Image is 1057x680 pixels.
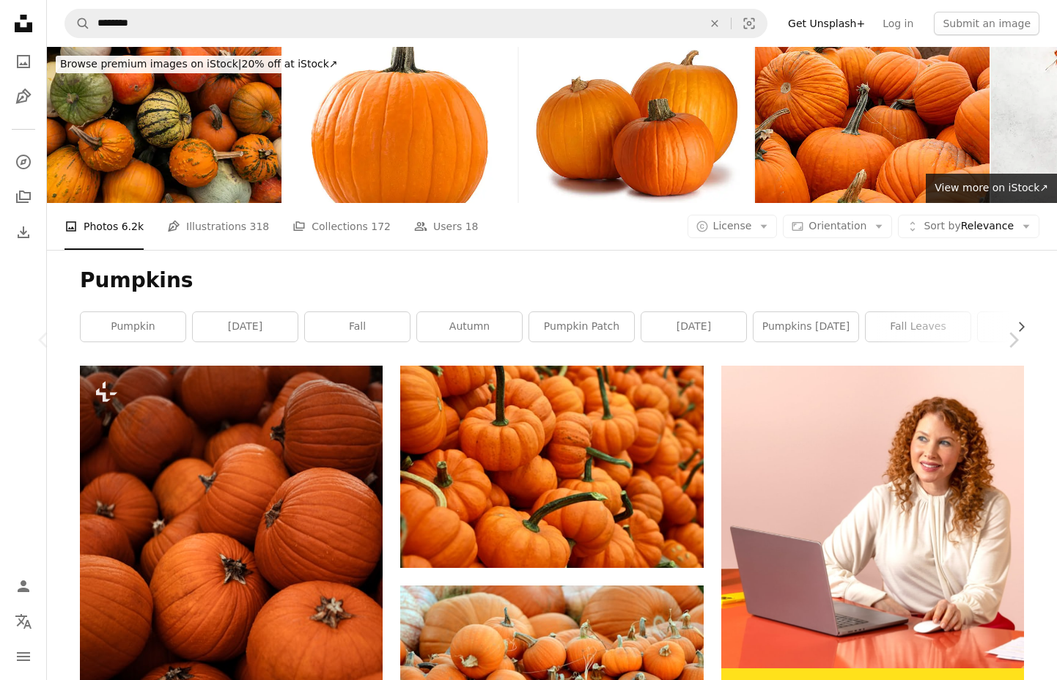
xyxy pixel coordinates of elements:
a: Browse premium images on iStock|20% off at iStock↗ [47,47,351,82]
a: Log in / Sign up [9,572,38,601]
a: Collections 172 [292,203,391,250]
button: Orientation [783,215,892,238]
a: Collections [9,182,38,212]
a: Explore [9,147,38,177]
span: 18 [465,218,479,234]
span: 172 [371,218,391,234]
button: Submit an image [934,12,1039,35]
a: Illustrations [9,82,38,111]
button: Language [9,607,38,636]
span: License [713,220,752,232]
button: Menu [9,642,38,671]
img: file-1722962837469-d5d3a3dee0c7image [721,366,1024,668]
img: Load of Pumpkins [755,47,990,203]
form: Find visuals sitewide [65,9,767,38]
a: View more on iStock↗ [926,174,1057,203]
span: Orientation [809,220,866,232]
a: Download History [9,218,38,247]
a: Photos [9,47,38,76]
img: Fall Pumpkin and Gourd Halloween Halloween And Thanksgiving Background [47,47,281,203]
button: Sort byRelevance [898,215,1039,238]
span: Relevance [924,219,1014,234]
a: fall leaves [866,312,971,341]
span: 318 [250,218,270,234]
img: bunch of pumpkin [400,366,703,567]
a: a pile of orange pumpkins sitting on top of each other [80,586,383,599]
h1: Pumpkins [80,267,1024,294]
span: Browse premium images on iStock | [60,58,241,70]
a: [DATE] [193,312,298,341]
a: pumpkin patch [529,312,634,341]
a: autumn [417,312,522,341]
a: fall [305,312,410,341]
button: Clear [699,10,731,37]
button: Search Unsplash [65,10,90,37]
a: pumpkins [DATE] [754,312,858,341]
a: bunch of pumpkin [400,459,703,473]
img: Three Pumpkins Isolated on White [519,47,754,203]
button: Visual search [732,10,767,37]
span: Sort by [924,220,960,232]
a: Users 18 [414,203,479,250]
a: Get Unsplash+ [779,12,874,35]
a: Log in [874,12,922,35]
span: View more on iStock ↗ [935,182,1048,193]
a: Illustrations 318 [167,203,269,250]
span: 20% off at iStock ↗ [60,58,338,70]
a: [DATE] [641,312,746,341]
button: License [688,215,778,238]
a: pumpkin [81,312,185,341]
img: Pumpkin [283,47,518,203]
a: Next [969,270,1057,410]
